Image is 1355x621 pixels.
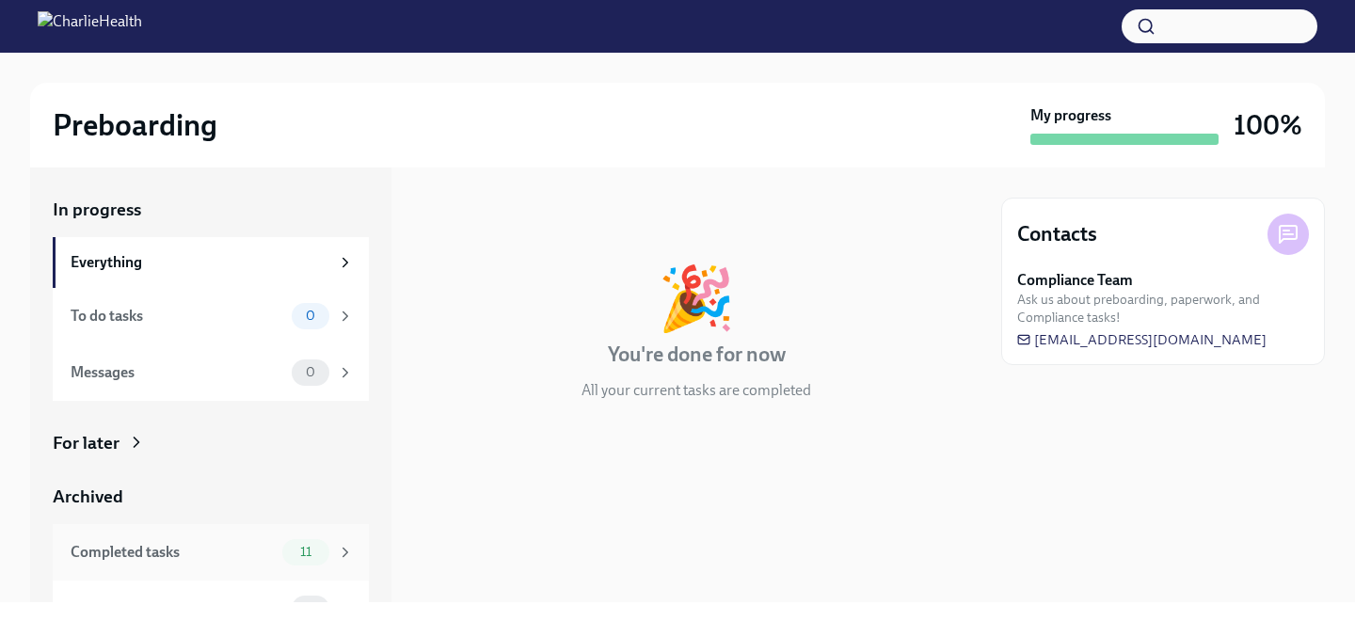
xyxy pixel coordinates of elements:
[582,380,811,401] p: All your current tasks are completed
[1017,220,1097,248] h4: Contacts
[53,106,217,144] h2: Preboarding
[658,267,735,329] div: 🎉
[71,542,275,563] div: Completed tasks
[53,485,369,509] a: Archived
[71,306,284,326] div: To do tasks
[295,365,327,379] span: 0
[1030,105,1111,126] strong: My progress
[289,545,323,559] span: 11
[1017,270,1133,291] strong: Compliance Team
[296,601,325,615] span: 1
[53,237,369,288] a: Everything
[608,341,786,369] h4: You're done for now
[71,362,284,383] div: Messages
[71,598,284,619] div: Messages
[295,309,327,323] span: 0
[1017,291,1309,326] span: Ask us about preboarding, paperwork, and Compliance tasks!
[53,431,120,455] div: For later
[1234,108,1302,142] h3: 100%
[53,198,369,222] a: In progress
[38,11,142,41] img: CharlieHealth
[53,431,369,455] a: For later
[71,252,329,273] div: Everything
[53,344,369,401] a: Messages0
[414,198,502,222] div: In progress
[53,524,369,581] a: Completed tasks11
[1017,330,1267,349] a: [EMAIL_ADDRESS][DOMAIN_NAME]
[53,288,369,344] a: To do tasks0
